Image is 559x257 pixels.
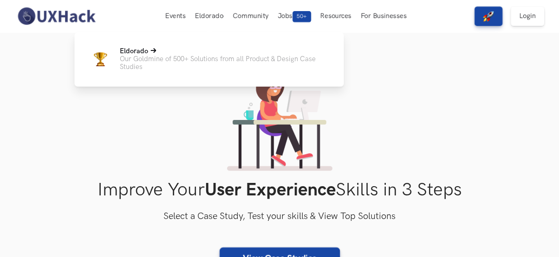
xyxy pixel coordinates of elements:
[42,209,517,224] h3: Select a Case Study, Test your skills & View Top Solutions
[120,47,148,55] span: Eldorado
[483,11,494,22] img: rocket
[93,52,107,66] img: Trophy
[15,6,97,26] img: UXHack-logo.png
[89,47,329,71] a: TrophyEldoradoOur Goldmine of 500+ Solutions from all Product & Design Case Studies
[42,179,517,201] h1: Improve Your Skills in 3 Steps
[511,6,544,26] a: Login
[205,179,336,201] strong: User Experience
[120,55,329,71] p: Our Goldmine of 500+ Solutions from all Product & Design Case Studies
[292,11,311,22] span: 50+
[227,70,332,171] img: lady working on laptop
